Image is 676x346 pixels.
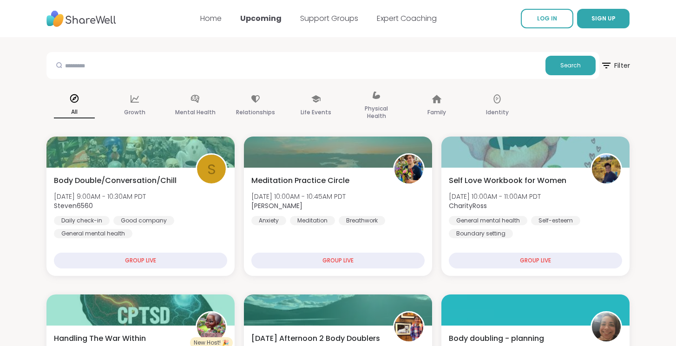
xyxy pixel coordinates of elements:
[113,216,174,225] div: Good company
[427,107,446,118] p: Family
[486,107,509,118] p: Identity
[600,54,630,77] span: Filter
[577,9,630,28] button: SIGN UP
[251,192,346,201] span: [DATE] 10:00AM - 10:45AM PDT
[394,313,423,341] img: AmberWolffWizard
[377,13,437,24] a: Expert Coaching
[46,6,116,32] img: ShareWell Nav Logo
[339,216,385,225] div: Breathwork
[54,175,177,186] span: Body Double/Conversation/Chill
[54,229,132,238] div: General mental health
[301,107,331,118] p: Life Events
[54,333,146,344] span: Handling The War Within
[236,107,275,118] p: Relationships
[175,107,216,118] p: Mental Health
[531,216,580,225] div: Self-esteem
[251,253,425,268] div: GROUP LIVE
[356,103,397,122] p: Physical Health
[449,229,513,238] div: Boundary setting
[300,13,358,24] a: Support Groups
[545,56,596,75] button: Search
[54,253,227,268] div: GROUP LIVE
[200,13,222,24] a: Home
[251,201,302,210] b: [PERSON_NAME]
[591,14,616,22] span: SIGN UP
[54,216,110,225] div: Daily check-in
[521,9,573,28] a: LOG IN
[54,106,95,118] p: All
[592,155,621,183] img: CharityRoss
[449,192,541,201] span: [DATE] 10:00AM - 11:00AM PDT
[560,61,581,70] span: Search
[54,201,93,210] b: Steven6560
[197,313,226,341] img: nanny
[124,107,145,118] p: Growth
[251,216,286,225] div: Anxiety
[537,14,557,22] span: LOG IN
[449,201,487,210] b: CharityRoss
[449,253,622,268] div: GROUP LIVE
[601,52,630,79] button: Filter
[449,175,566,186] span: Self Love Workbook for Women
[449,216,527,225] div: General mental health
[290,216,335,225] div: Meditation
[54,192,146,201] span: [DATE] 9:00AM - 10:30AM PDT
[251,175,349,186] span: Meditation Practice Circle
[394,155,423,183] img: Nicholas
[240,13,282,24] a: Upcoming
[207,158,216,180] span: S
[592,313,621,341] img: Monica2025
[449,333,544,344] span: Body doubling - planning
